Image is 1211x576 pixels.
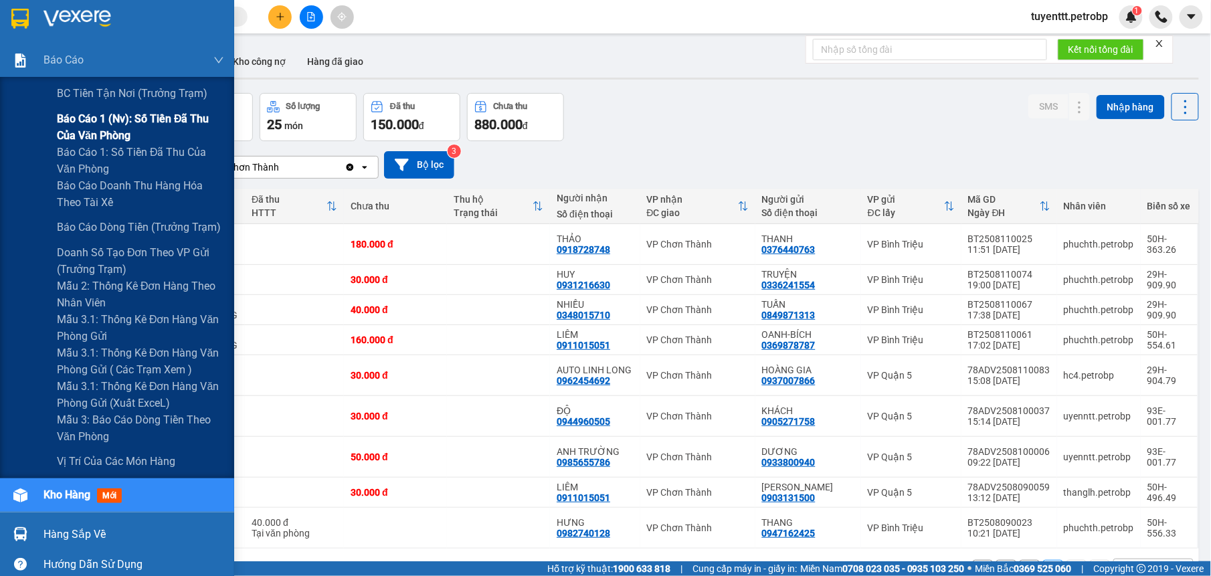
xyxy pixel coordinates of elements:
[762,375,816,386] div: 0937007866
[11,9,29,29] img: logo-vxr
[968,233,1050,244] div: BT2508110025
[1064,452,1134,462] div: uyenntt.petrobp
[1147,517,1191,539] div: 50H-556.33
[1064,487,1134,498] div: thanglh.petrobp
[1097,95,1165,119] button: Nhập hàng
[868,487,955,498] div: VP Quận 5
[868,411,955,421] div: VP Quận 5
[762,492,816,503] div: 0903131500
[968,482,1050,492] div: 78ADV2508090059
[1135,6,1139,15] span: 1
[961,189,1057,224] th: Toggle SortBy
[523,120,528,131] span: đ
[968,340,1050,351] div: 17:02 [DATE]
[43,524,224,545] div: Hàng sắp về
[57,311,224,345] span: Mẫu 3.1: Thống kê đơn hàng văn phòng gửi
[762,365,854,375] div: HOÀNG GIA
[1064,274,1134,285] div: phuchth.petrobp
[762,244,816,255] div: 0376440763
[647,274,749,285] div: VP Chơn Thành
[557,457,610,468] div: 0985655786
[245,189,344,224] th: Toggle SortBy
[57,110,224,144] span: Báo cáo 1 (nv): Số tiền đã thu của văn phòng
[762,482,854,492] div: HOÀNG KIM
[1147,446,1191,468] div: 93E-001.77
[968,194,1040,205] div: Mã GD
[467,93,564,141] button: Chưa thu880.000đ
[647,487,749,498] div: VP Chơn Thành
[968,280,1050,290] div: 19:00 [DATE]
[1147,365,1191,386] div: 29H-904.79
[57,278,224,311] span: Mẫu 2: Thống kê đơn hàng theo nhân viên
[557,280,610,290] div: 0931216630
[868,239,955,250] div: VP Bình Triệu
[1137,564,1146,573] span: copyright
[1147,299,1191,320] div: 29H-909.90
[474,116,523,132] span: 880.000
[1147,269,1191,290] div: 29H-909.90
[1147,405,1191,427] div: 93E-001.77
[647,207,738,218] div: ĐC giao
[57,144,224,177] span: Báo cáo 1: Số tiền đã thu của văn phòng
[968,329,1050,340] div: BT2508110061
[1064,239,1134,250] div: phuchth.petrobp
[762,280,816,290] div: 0336241554
[680,561,682,576] span: |
[762,340,816,351] div: 0369878787
[419,120,424,131] span: đ
[222,45,296,78] button: Kho công nợ
[1082,561,1084,576] span: |
[57,345,224,378] span: Mẫu 3.1: Thống kê đơn hàng văn phòng gửi ( các trạm xem )
[351,304,440,315] div: 40.000 đ
[762,233,854,244] div: THANH
[968,457,1050,468] div: 09:22 [DATE]
[762,517,854,528] div: THANG
[448,145,461,158] sup: 3
[762,310,816,320] div: 0849871313
[57,378,224,411] span: Mẫu 3.1: Thống kê đơn hàng văn phòng gửi (Xuất ExceL)
[1186,11,1198,23] span: caret-down
[213,55,224,66] span: down
[43,52,84,68] span: Báo cáo
[1155,39,1164,48] span: close
[363,93,460,141] button: Đã thu150.000đ
[284,120,303,131] span: món
[1147,482,1191,503] div: 50H-496.49
[1147,201,1191,211] div: Biển số xe
[557,340,610,351] div: 0911015051
[557,329,633,340] div: LIÊM
[762,207,854,218] div: Số điện thoại
[557,244,610,255] div: 0918728748
[647,334,749,345] div: VP Chơn Thành
[1028,94,1068,118] button: SMS
[557,299,633,310] div: NHIỀU
[1068,42,1133,57] span: Kết nối tổng đài
[337,12,347,21] span: aim
[57,453,175,470] span: Vị trí của các món hàng
[647,411,749,421] div: VP Chơn Thành
[868,274,955,285] div: VP Bình Triệu
[762,446,854,457] div: DƯƠNG
[1064,522,1134,533] div: phuchth.petrobp
[351,487,440,498] div: 30.000 đ
[454,207,533,218] div: Trạng thái
[547,561,670,576] span: Hỗ trợ kỹ thuật:
[280,161,282,174] input: Selected VP Chơn Thành.
[260,93,357,141] button: Số lượng25món
[331,5,354,29] button: aim
[345,162,355,173] svg: Clear value
[800,561,965,576] span: Miền Nam
[57,244,224,278] span: Doanh số tạo đơn theo VP gửi (trưởng trạm)
[1180,5,1203,29] button: caret-down
[762,457,816,468] div: 0933800940
[842,563,965,574] strong: 0708 023 035 - 0935 103 250
[557,492,610,503] div: 0911015051
[868,207,944,218] div: ĐC lấy
[968,310,1050,320] div: 17:38 [DATE]
[1064,411,1134,421] div: uyenntt.petrobp
[213,161,279,174] div: VP Chơn Thành
[968,446,1050,457] div: 78ADV2508100006
[43,488,90,501] span: Kho hàng
[968,405,1050,416] div: 78ADV2508100037
[359,162,370,173] svg: open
